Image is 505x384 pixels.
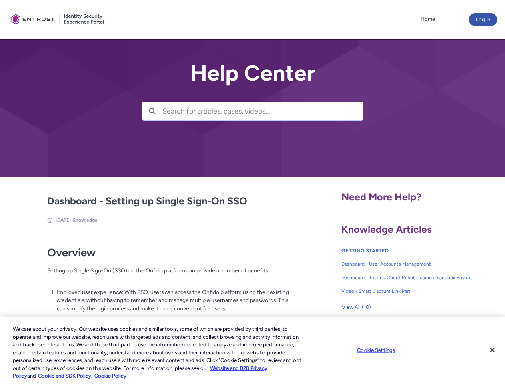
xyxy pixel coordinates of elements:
[142,61,363,86] h2: Help Center
[341,271,474,284] a: Dashboard - Testing Check Results using a Sandbox Environment
[341,301,371,314] button: View All (10)
[47,246,96,259] strong: Overview
[341,260,474,268] span: Dashboard - User Accounts Management
[351,342,401,358] button: Cookie Settings
[13,325,303,380] div: We care about your privacy. Our website uses cookies and similar tools, some of which are provide...
[341,284,474,298] a: Video - Smart Capture Link Part 1
[341,257,474,271] a: Dashboard - User Accounts Management
[341,274,474,281] span: Dashboard - Testing Check Results using a Sandbox Environment
[341,248,389,254] a: GETTING STARTED
[72,216,98,224] li: Knowledge
[47,194,289,209] h2: Dashboard - Setting up Single Sign-On SSO
[341,223,432,235] span: Knowledge Articles
[342,301,371,313] span: View All (10)
[56,217,71,223] span: [DATE]
[341,191,421,203] span: Need More Help?
[94,373,126,379] a: Cookie Policy
[142,102,162,120] button: Search
[419,13,437,25] a: Home
[57,288,289,313] p: Improved user experience: With SSO, users can access the Onfido platform using their existing cre...
[38,373,92,379] a: Cookie and SDK Policy.
[469,13,497,26] button: Log in
[162,102,363,120] input: Search for articles, cases, videos...
[341,288,474,295] span: Video - Smart Capture Link Part 1
[483,341,501,359] button: Close
[47,266,289,283] p: Setting up Single Sign-On (SSO) on the Onfido platform can provide a number of benefits:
